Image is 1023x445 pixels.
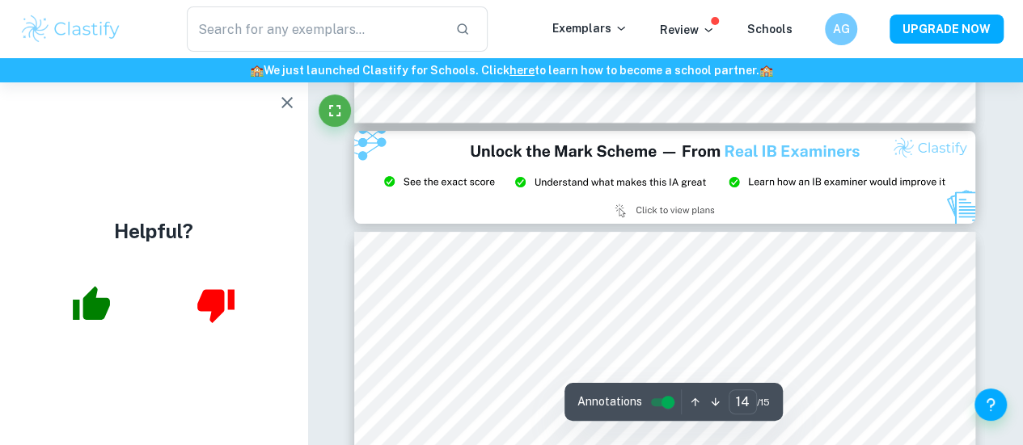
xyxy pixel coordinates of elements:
[832,20,851,38] h6: AG
[250,64,264,77] span: 🏫
[552,19,628,37] p: Exemplars
[660,21,715,39] p: Review
[19,13,122,45] img: Clastify logo
[187,6,442,52] input: Search for any exemplars...
[509,64,535,77] a: here
[354,131,975,224] img: Ad
[759,64,773,77] span: 🏫
[974,388,1007,421] button: Help and Feedback
[825,13,857,45] button: AG
[114,216,193,246] h4: Helpful?
[577,393,642,410] span: Annotations
[757,395,770,409] span: / 15
[3,61,1020,79] h6: We just launched Clastify for Schools. Click to learn how to become a school partner.
[890,15,1004,44] button: UPGRADE NOW
[747,23,793,36] a: Schools
[319,94,351,127] button: Fullscreen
